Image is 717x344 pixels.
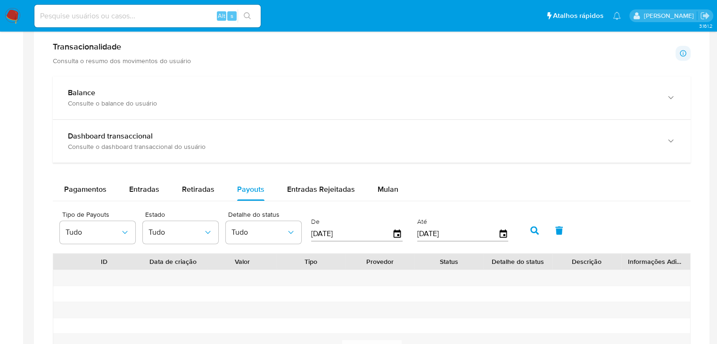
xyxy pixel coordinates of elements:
button: search-icon [238,9,257,23]
span: 3.161.2 [699,22,712,30]
span: Alt [218,11,225,20]
a: Sair [700,11,710,21]
span: Atalhos rápidos [553,11,603,21]
p: matias.logusso@mercadopago.com.br [643,11,697,20]
a: Notificações [613,12,621,20]
span: s [231,11,233,20]
input: Pesquise usuários ou casos... [34,10,261,22]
